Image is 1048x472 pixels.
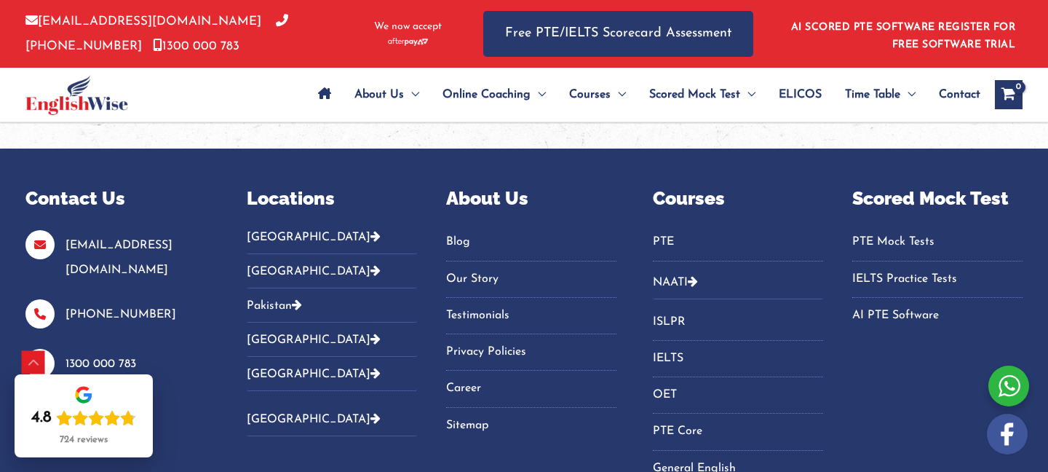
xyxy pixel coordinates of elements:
div: Rating: 4.8 out of 5 [31,408,136,428]
aside: Footer Widget 2 [247,185,417,448]
span: We now accept [374,20,442,34]
button: [GEOGRAPHIC_DATA] [247,254,417,288]
nav: Menu [653,230,823,261]
span: ELICOS [779,69,822,120]
a: [GEOGRAPHIC_DATA] [247,369,381,380]
a: OET [653,383,823,407]
button: [GEOGRAPHIC_DATA] [247,230,417,254]
span: Menu Toggle [404,69,419,120]
a: IELTS [653,347,823,371]
div: 4.8 [31,408,52,428]
span: Courses [569,69,611,120]
a: Privacy Policies [446,340,616,364]
img: white-facebook.png [987,414,1028,455]
p: Scored Mock Test [852,185,1023,213]
span: Menu Toggle [611,69,626,120]
p: Locations [247,185,417,213]
button: [GEOGRAPHIC_DATA] [247,402,417,436]
span: Scored Mock Test [649,69,740,120]
a: [GEOGRAPHIC_DATA] [247,414,381,425]
span: Menu Toggle [740,69,755,120]
span: About Us [354,69,404,120]
nav: Menu [446,230,616,438]
a: Scored Mock TestMenu Toggle [638,69,767,120]
a: [EMAIL_ADDRESS][DOMAIN_NAME] [25,15,261,28]
a: Time TableMenu Toggle [833,69,927,120]
a: Testimonials [446,304,616,328]
a: [EMAIL_ADDRESS][DOMAIN_NAME] [65,240,172,275]
a: ELICOS [767,69,833,120]
a: CoursesMenu Toggle [557,69,638,120]
p: About Us [446,185,616,213]
button: [GEOGRAPHIC_DATA] [247,357,417,391]
a: NAATI [653,277,688,288]
a: PTE [653,230,823,254]
a: PTE Core [653,420,823,444]
aside: Footer Widget 3 [446,185,616,456]
a: Online CoachingMenu Toggle [431,69,557,120]
a: Contact [927,69,980,120]
img: cropped-ew-logo [25,75,128,115]
a: AI PTE Software [852,304,1023,328]
span: Online Coaching [442,69,531,120]
a: Free PTE/IELTS Scorecard Assessment [483,11,753,57]
nav: Site Navigation: Main Menu [306,69,980,120]
a: 1300 000 783 [153,40,239,52]
a: ISLPR [653,310,823,334]
p: Courses [653,185,823,213]
a: View Shopping Cart, empty [995,80,1023,109]
a: 1300 000 783 [65,358,136,370]
a: PTE Mock Tests [852,230,1023,254]
a: IELTS Practice Tests [852,267,1023,291]
img: Afterpay-Logo [388,38,428,46]
span: Menu Toggle [531,69,546,120]
a: Our Story [446,267,616,291]
aside: Footer Widget 1 [25,185,210,431]
a: AI SCORED PTE SOFTWARE REGISTER FOR FREE SOFTWARE TRIAL [791,22,1016,50]
span: Contact [939,69,980,120]
button: Pakistan [247,288,417,323]
a: [PHONE_NUMBER] [25,15,288,52]
nav: Menu [852,230,1023,328]
p: Contact Us [25,185,210,213]
a: About UsMenu Toggle [343,69,431,120]
span: Time Table [845,69,900,120]
aside: Header Widget 1 [782,10,1023,58]
a: Sitemap [446,414,616,438]
a: Blog [446,230,616,254]
a: [PHONE_NUMBER] [65,309,176,320]
span: Menu Toggle [900,69,916,120]
a: Career [446,377,616,401]
button: [GEOGRAPHIC_DATA] [247,323,417,357]
button: NAATI [653,265,823,299]
div: 724 reviews [60,434,108,446]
